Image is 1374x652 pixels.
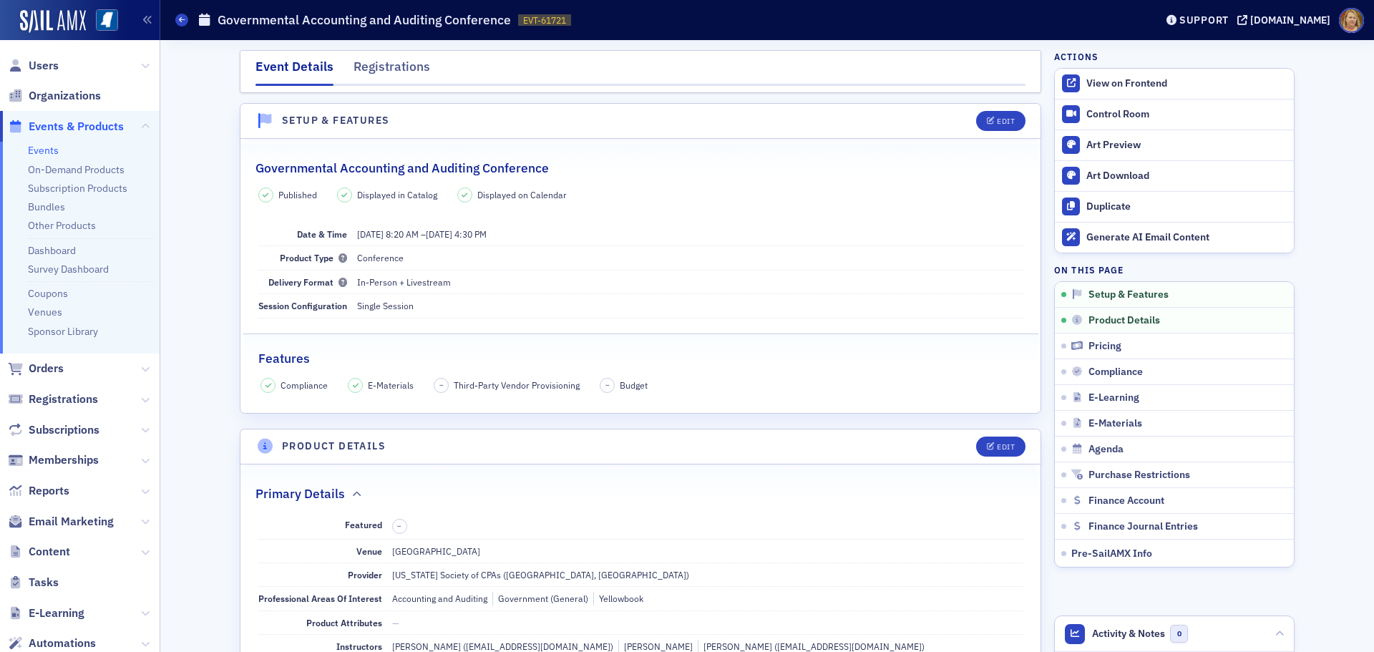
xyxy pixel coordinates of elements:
a: Survey Dashboard [28,263,109,276]
button: Edit [976,437,1025,457]
a: Automations [8,636,96,651]
span: 0 [1170,625,1188,643]
time: 8:20 AM [386,228,419,240]
span: Product Details [1088,314,1160,327]
a: Content [8,544,70,560]
span: Profile [1339,8,1364,33]
div: Control Room [1086,108,1287,121]
span: Orders [29,361,64,376]
a: Memberships [8,452,99,468]
button: [DOMAIN_NAME] [1237,15,1335,25]
a: Tasks [8,575,59,590]
span: Subscriptions [29,422,99,438]
a: Orders [8,361,64,376]
time: 4:30 PM [454,228,487,240]
span: Featured [345,519,382,530]
div: Art Download [1086,170,1287,183]
span: – [397,521,401,531]
span: Finance Journal Entries [1088,520,1198,533]
span: – [605,380,610,390]
div: View on Frontend [1086,77,1287,90]
img: SailAMX [20,10,86,33]
a: Control Room [1055,99,1294,130]
h4: Actions [1054,50,1098,63]
span: [DATE] [426,228,452,240]
span: Product Type [280,252,347,263]
h2: Governmental Accounting and Auditing Conference [255,159,549,177]
div: Yellowbook [593,592,643,605]
span: Single Session [357,300,414,311]
span: Displayed on Calendar [477,188,567,201]
span: Email Marketing [29,514,114,530]
a: Bundles [28,200,65,213]
div: Edit [997,443,1015,451]
div: Event Details [255,57,333,86]
span: Budget [620,379,648,391]
span: [GEOGRAPHIC_DATA] [392,545,480,557]
span: Pre-SailAMX Info [1071,547,1152,560]
div: Support [1179,14,1229,26]
a: Registrations [8,391,98,407]
span: Displayed in Catalog [357,188,437,201]
span: Content [29,544,70,560]
div: Generate AI Email Content [1086,231,1287,244]
h4: Setup & Features [282,113,389,128]
a: Subscription Products [28,182,127,195]
span: In-Person + Livestream [357,276,451,288]
h1: Governmental Accounting and Auditing Conference [218,11,511,29]
span: Agenda [1088,443,1124,456]
span: Purchase Restrictions [1088,469,1190,482]
span: Reports [29,483,69,499]
img: SailAMX [96,9,118,31]
span: E-Learning [29,605,84,621]
a: Art Preview [1055,130,1294,160]
span: Finance Account [1088,495,1164,507]
span: — [392,617,399,628]
span: Published [278,188,317,201]
span: Conference [357,252,404,263]
span: Pricing [1088,340,1121,353]
a: Email Marketing [8,514,114,530]
span: Organizations [29,88,101,104]
div: Registrations [354,57,430,84]
span: Activity & Notes [1092,626,1165,641]
span: [DATE] [357,228,384,240]
span: Third-Party Vendor Provisioning [454,379,580,391]
a: Organizations [8,88,101,104]
span: E-Materials [1088,417,1142,430]
a: On-Demand Products [28,163,125,176]
a: Venues [28,306,62,318]
div: Art Preview [1086,139,1287,152]
a: Subscriptions [8,422,99,438]
span: Events & Products [29,119,124,135]
div: [DOMAIN_NAME] [1250,14,1330,26]
span: [US_STATE] Society of CPAs ([GEOGRAPHIC_DATA], [GEOGRAPHIC_DATA]) [392,569,689,580]
span: Compliance [1088,366,1143,379]
span: Provider [348,569,382,580]
a: Events [28,144,59,157]
span: Instructors [336,641,382,652]
a: E-Learning [8,605,84,621]
span: E-Learning [1088,391,1139,404]
span: Delivery Format [268,276,347,288]
span: Automations [29,636,96,651]
a: View Homepage [86,9,118,34]
button: Generate AI Email Content [1055,222,1294,253]
a: Dashboard [28,244,76,257]
span: Setup & Features [1088,288,1169,301]
span: Venue [356,545,382,557]
span: Session Configuration [258,300,347,311]
h4: On this page [1054,263,1295,276]
a: Other Products [28,219,96,232]
div: Duplicate [1086,200,1287,213]
span: EVT-61721 [523,14,566,26]
a: View on Frontend [1055,69,1294,99]
span: Memberships [29,452,99,468]
div: Accounting and Auditing [392,592,487,605]
span: Users [29,58,59,74]
span: Compliance [281,379,328,391]
span: Registrations [29,391,98,407]
button: Edit [976,111,1025,131]
h2: Primary Details [255,485,345,503]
